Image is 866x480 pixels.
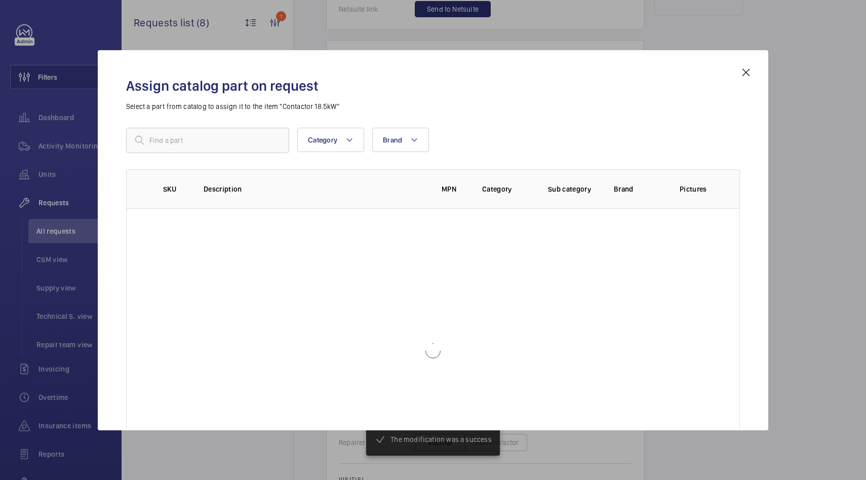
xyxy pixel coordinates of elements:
[372,128,429,152] button: Brand
[126,77,740,95] h2: Assign catalog part on request
[163,184,187,194] p: SKU
[383,136,402,144] span: Brand
[548,184,598,194] p: Sub category
[126,128,289,153] input: Find a part
[308,136,337,144] span: Category
[297,128,364,152] button: Category
[204,184,425,194] p: Description
[126,101,740,112] p: Select a part from catalog to assign it to the item "Contactor 18.5kW"
[482,184,532,194] p: Category
[614,184,663,194] p: Brand
[680,184,719,194] p: Pictures
[442,184,466,194] p: MPN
